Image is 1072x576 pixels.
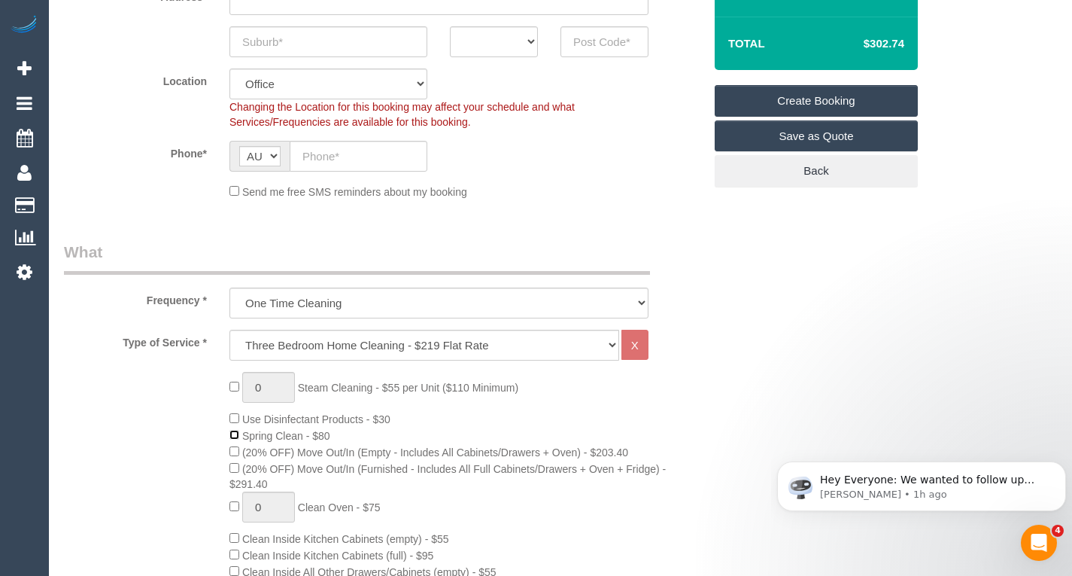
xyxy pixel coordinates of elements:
input: Phone* [290,141,427,172]
input: Post Code* [560,26,648,57]
span: Steam Cleaning - $55 per Unit ($110 Minimum) [298,382,518,394]
span: 4 [1052,525,1064,537]
span: (20% OFF) Move Out/In (Furnished - Includes All Full Cabinets/Drawers + Oven + Fridge) - $291.40 [229,463,666,490]
iframe: Intercom notifications message [771,430,1072,535]
label: Location [53,69,218,89]
span: Clean Inside Kitchen Cabinets (full) - $95 [242,550,433,562]
label: Type of Service * [53,330,218,350]
span: Spring Clean - $80 [242,430,330,442]
label: Frequency * [53,288,218,308]
iframe: Intercom live chat [1021,525,1057,561]
a: Save as Quote [715,120,918,152]
p: Message from Ellie, sent 1h ago [49,58,276,72]
legend: What [64,241,650,275]
span: Clean Oven - $75 [298,501,381,514]
img: Automaid Logo [9,15,39,36]
input: Suburb* [229,26,427,57]
a: Back [715,155,918,187]
span: (20% OFF) Move Out/In (Empty - Includes All Cabinets/Drawers + Oven) - $203.40 [242,446,628,459]
span: Use Disinfectant Products - $30 [242,413,390,425]
span: Send me free SMS reminders about my booking [242,186,467,198]
h4: $302.74 [818,38,904,50]
span: Hey Everyone: We wanted to follow up and let you know we have been closely monitoring the account... [49,44,269,190]
span: Changing the Location for this booking may affect your schedule and what Services/Frequencies are... [229,101,575,128]
strong: Total [728,37,765,50]
label: Phone* [53,141,218,161]
a: Create Booking [715,85,918,117]
span: Clean Inside Kitchen Cabinets (empty) - $55 [242,533,449,545]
